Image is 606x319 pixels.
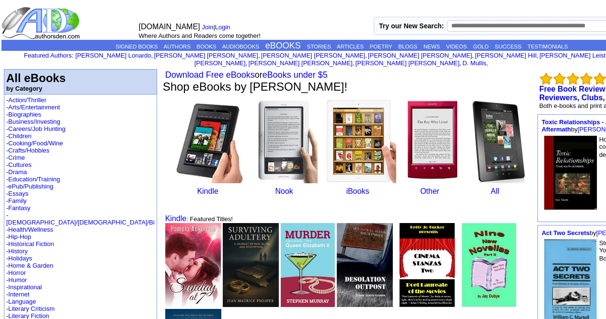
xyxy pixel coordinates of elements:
[202,24,234,31] font: |
[404,99,462,183] img: 1sony.gif
[275,187,293,195] a: Nook
[8,132,31,140] a: Children
[370,44,392,49] a: POETRY
[8,255,32,262] a: Holidays
[165,214,186,223] a: Kindle
[163,70,328,80] font: or
[469,99,526,183] img: 1kobo.gif
[8,226,53,233] a: Health/Wellness
[281,300,335,308] a: Murder Aboard the Queen Elizabeth II
[462,59,486,67] a: D. Mullis
[249,59,353,67] a: [PERSON_NAME] [PERSON_NAME]
[165,223,221,307] img: 77493.jpg
[215,24,230,31] a: Login
[8,140,63,147] a: Cooking/Food/Wine
[488,61,489,66] font: i
[567,72,579,85] img: bigemptystars.png
[257,99,318,183] img: 1nook.gif
[1,6,82,40] img: logo_ad.gif
[473,44,489,49] a: GOLD
[491,187,499,195] a: All
[395,223,460,307] img: 76482.jpg
[8,183,53,190] a: ePub/Publishing
[8,248,27,255] a: History
[544,136,597,210] img: 19270.jpg
[420,187,439,195] a: Other
[462,223,516,307] img: 58193.jpg
[197,187,218,195] a: Kindle
[542,229,590,236] a: Act Two Secrets
[346,187,369,195] a: iBooks
[354,61,355,66] font: i
[8,298,36,305] a: Language
[186,215,233,223] font: : Featured Titles!
[8,154,25,161] a: Crime
[75,52,151,59] a: [PERSON_NAME] Lonardo
[8,161,31,168] a: Cultures
[8,104,60,111] a: Arts/Entertainment
[8,204,30,212] a: Fantasy
[527,44,568,49] a: TESTIMONIALS
[139,32,261,39] font: Where Authors and Readers come together!
[8,125,65,132] a: Careers/Job Hunting
[379,22,444,30] label: Try our New Search:
[8,197,26,204] a: Family
[8,168,27,176] a: Drama
[164,44,191,49] a: AUTHORS
[153,53,154,59] font: i
[281,223,335,307] img: 72491.jpg
[8,233,31,240] a: Hip-Hop
[8,276,27,284] a: Humor
[222,44,259,49] a: AUDIOBOOKS
[6,219,155,226] a: [DEMOGRAPHIC_DATA]/[DEMOGRAPHIC_DATA]/Bi
[8,118,60,125] a: Business/Investing
[446,44,467,49] a: VIDEOS
[368,52,472,59] a: [PERSON_NAME] [PERSON_NAME]
[580,72,593,85] img: bigemptystars.png
[538,53,539,59] font: i
[202,24,214,31] a: Join
[337,300,393,308] a: DESOLATION Outpost
[399,44,418,49] a: BLOGS
[553,72,566,85] img: bigemptystars.png
[163,80,348,93] font: Shop eBooks by [PERSON_NAME]!
[474,53,475,59] font: i
[355,59,459,67] a: [PERSON_NAME] [PERSON_NAME]
[6,71,66,84] b: All eBooks
[461,61,462,66] font: i
[265,41,301,50] a: eBOOKS
[462,300,516,308] a: Ninety-Nine Novellas
[325,99,396,183] img: 1ipad.gif
[475,52,537,59] a: [PERSON_NAME] Hill
[8,111,41,118] a: Biographies
[8,305,55,312] a: Literary Criticism
[8,269,26,276] a: Horror
[115,44,158,49] a: SIGNED BOOKS
[8,291,29,298] a: Internet
[24,52,73,59] font: :
[223,300,279,308] a: Surviving Adultery
[367,53,368,59] font: i
[8,284,42,291] a: Inspirational
[260,53,261,59] font: i
[337,223,393,307] img: 41080.jpg
[247,61,248,66] font: i
[395,300,460,308] a: Cinema Stanzas Two: Poet Laureate of the Movies
[337,44,364,49] a: ARTICLES
[8,147,49,154] a: Crafts/Hobbies
[165,70,255,80] a: Download Free eBooks
[223,223,279,307] img: 80613.jpg
[8,262,53,269] a: Home & Garden
[261,52,365,59] a: [PERSON_NAME] [PERSON_NAME]
[172,99,249,183] img: 1kindlefire.gif
[8,240,54,248] a: Historical Fiction
[139,23,200,31] font: [DOMAIN_NAME]
[154,52,258,59] a: [PERSON_NAME] [PERSON_NAME]
[165,300,221,308] a: Sunday at 7
[197,44,217,49] a: BOOKS
[8,96,46,104] a: Action/Thriller
[539,52,606,59] a: [PERSON_NAME] Leist
[594,72,606,85] img: bigemptystars.png
[540,72,552,85] img: bigemptystars.png
[307,44,331,49] a: STORIES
